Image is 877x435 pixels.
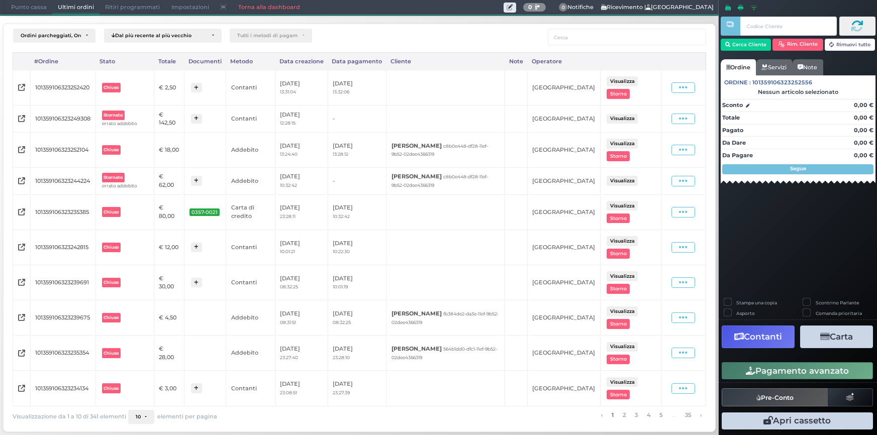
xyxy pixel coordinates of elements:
button: Apri cassetto [722,412,873,429]
strong: Sconto [722,101,743,110]
b: Chiuso [104,147,119,152]
small: errato addebito [102,182,147,189]
button: Storno [607,319,630,329]
button: Pagamento avanzato [722,362,873,379]
div: Nessun articolo selezionato [721,88,875,95]
td: - [328,167,386,194]
div: Dal più recente al più vecchio [112,33,207,39]
span: Ultimi ordini [52,1,100,15]
button: Visualizza [607,377,638,387]
td: [DATE] [275,70,328,105]
span: 0 [559,3,568,12]
td: Contanti [226,70,275,105]
small: 23:28:10 [333,355,350,360]
strong: 0,00 € [854,127,873,134]
label: Stampa una copia [736,299,777,306]
div: Totale [154,53,184,70]
td: Contanti [226,105,275,133]
small: 23:08:51 [280,390,297,395]
strong: Pagato [722,127,743,134]
a: Torna alla dashboard [232,1,305,15]
b: [PERSON_NAME] [392,173,442,180]
td: [GEOGRAPHIC_DATA] [527,230,600,265]
td: [GEOGRAPHIC_DATA] [527,132,600,167]
td: € 18,00 [154,132,184,167]
a: alla pagina 1 [609,410,616,421]
label: Scontrino Parlante [816,299,859,306]
button: Tutti i metodi di pagamento [230,29,312,43]
td: [DATE] [328,230,386,265]
td: [DATE] [328,265,386,300]
div: Tutti i metodi di pagamento [237,33,298,39]
td: 101359106323235354 [30,336,95,371]
small: 13:24:40 [280,151,298,157]
td: Addebito [226,336,275,371]
button: Dal più recente al più vecchio [104,29,222,43]
strong: Totale [722,114,740,121]
td: € 3,00 [154,371,184,406]
button: Storno [607,284,630,293]
small: 08:31:51 [280,319,296,325]
input: Cerca [548,29,706,45]
button: Storno [607,89,630,98]
td: [DATE] [328,194,386,230]
strong: 0,00 € [854,139,873,146]
b: [PERSON_NAME] [392,142,442,149]
td: € 30,00 [154,265,184,300]
small: 13:31:04 [280,89,296,94]
td: 101359106323239675 [30,300,95,336]
a: pagina precedente [598,410,605,421]
strong: Da Dare [722,139,746,146]
b: 0 [528,4,532,11]
button: Visualizza [607,114,638,124]
b: [PERSON_NAME] [392,310,442,317]
a: alla pagina 4 [644,410,653,421]
td: € 2,50 [154,70,184,105]
td: [GEOGRAPHIC_DATA] [527,194,600,230]
small: 10:01:19 [333,284,348,289]
td: Addebito [226,300,275,336]
div: Note [505,53,528,70]
td: [GEOGRAPHIC_DATA] [527,265,600,300]
td: € 62,00 [154,167,184,194]
td: [GEOGRAPHIC_DATA] [527,167,600,194]
strong: 0,00 € [854,101,873,108]
small: 08:32:25 [333,319,351,325]
b: [PERSON_NAME] [392,345,442,352]
td: € 12,00 [154,230,184,265]
button: Rim. Cliente [772,39,823,51]
small: 10:32:42 [280,182,297,188]
div: Metodo [226,53,275,70]
td: € 142,50 [154,105,184,133]
span: Ritiri programmati [100,1,165,15]
td: 101359106323234134 [30,371,95,406]
button: Storno [607,355,630,364]
button: Ordini parcheggiati, Ordini aperti, Ordini chiusi [13,29,95,43]
td: [GEOGRAPHIC_DATA] [527,70,600,105]
div: Stato [95,53,154,70]
td: Addebito [226,132,275,167]
small: 564b1dd0-dfc1-11ef-9b52-02dee4366319 [392,346,497,360]
a: alla pagina 5 [656,410,665,421]
td: [DATE] [275,105,328,133]
small: 23:28:11 [280,213,296,219]
div: Documenti [184,53,226,70]
td: [GEOGRAPHIC_DATA] [527,300,600,336]
span: 10 [136,414,141,420]
td: [DATE] [328,132,386,167]
a: alla pagina 35 [682,410,694,421]
b: Chiuso [104,245,119,250]
label: Asporto [736,310,755,316]
td: 101359106323244224 [30,167,95,194]
button: Pre-Conto [722,388,828,406]
small: 23:27:39 [333,390,350,395]
a: Note [792,59,823,75]
td: 101359106323242815 [30,230,95,265]
td: - [328,105,386,133]
small: 23:27:40 [280,355,298,360]
td: [DATE] [275,167,328,194]
button: Visualizza [607,176,638,185]
td: [GEOGRAPHIC_DATA] [527,105,600,133]
small: errato addebito [102,120,147,127]
b: Stornato [104,113,123,118]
